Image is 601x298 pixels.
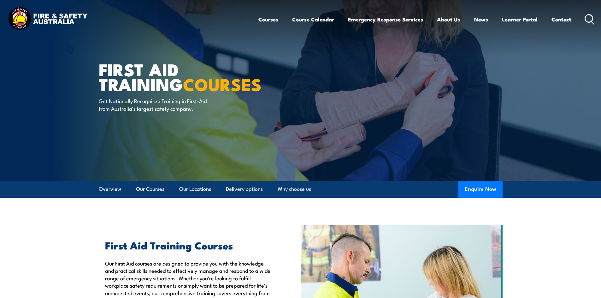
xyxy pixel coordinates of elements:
[226,181,263,197] a: Delivery options
[551,11,571,28] a: Contact
[136,181,164,197] a: Our Courses
[183,71,262,97] strong: COURSES
[99,97,214,112] p: Get Nationally Recognised Training in First-Aid from Australia’s largest safety company.
[99,62,255,91] h1: First Aid Training
[179,181,211,197] a: Our Locations
[105,241,272,249] h2: First Aid Training Courses
[502,11,538,28] a: Learner Portal
[458,181,503,198] button: Enquire Now
[437,11,460,28] a: About Us
[348,11,423,28] a: Emergency Response Services
[258,11,278,28] a: Courses
[292,11,334,28] a: Course Calendar
[474,11,488,28] a: News
[99,181,121,197] a: Overview
[278,181,311,197] a: Why choose us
